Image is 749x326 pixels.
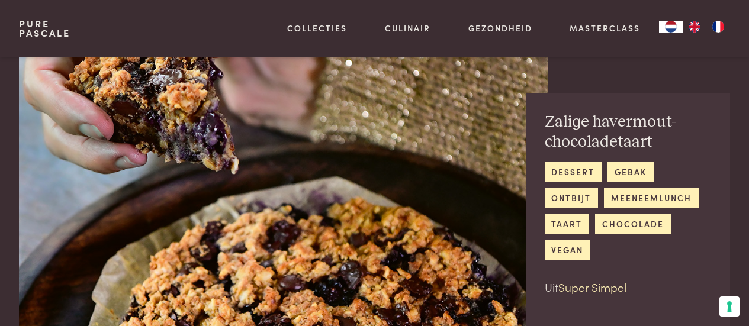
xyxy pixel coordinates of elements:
[607,162,653,182] a: gebak
[659,21,683,33] div: Language
[706,21,730,33] a: FR
[19,19,70,38] a: PurePascale
[570,22,640,34] a: Masterclass
[683,21,730,33] ul: Language list
[545,162,602,182] a: dessert
[468,22,532,34] a: Gezondheid
[545,279,712,296] p: Uit
[545,240,590,260] a: vegan
[683,21,706,33] a: EN
[595,214,670,234] a: chocolade
[545,112,712,153] h2: Zalige havermout-chocoladetaart
[287,22,347,34] a: Collecties
[558,279,626,295] a: Super Simpel
[545,214,589,234] a: taart
[604,188,698,208] a: meeneemlunch
[385,22,430,34] a: Culinair
[719,296,740,317] button: Uw voorkeuren voor toestemming voor trackingtechnologieën
[659,21,730,33] aside: Language selected: Nederlands
[659,21,683,33] a: NL
[545,188,598,208] a: ontbijt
